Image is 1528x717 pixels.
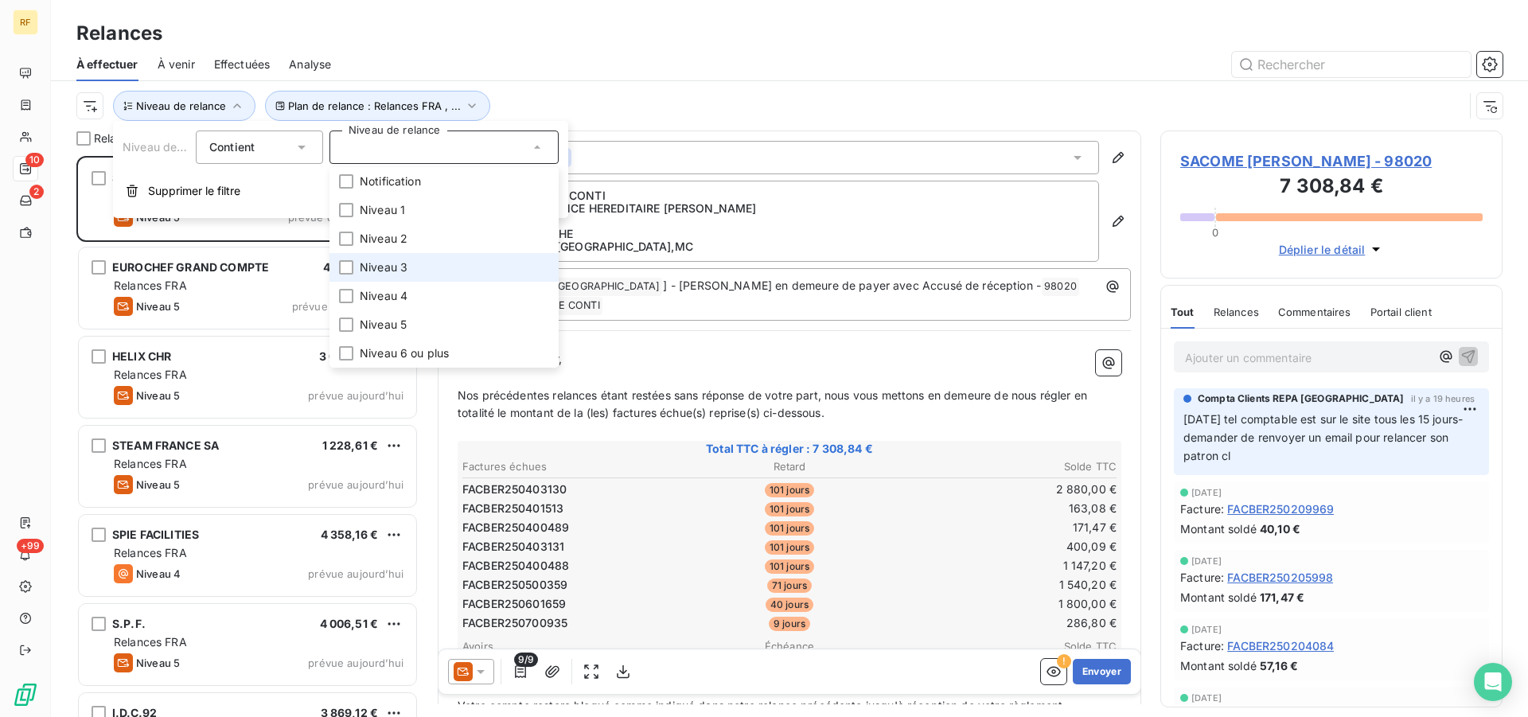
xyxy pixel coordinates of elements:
[1180,637,1224,654] span: Facture :
[112,528,199,541] span: SPIE FACILITIES
[321,528,379,541] span: 4 358,16 €
[514,653,538,667] span: 9/9
[288,99,461,112] span: Plan de relance : Relances FRA , ...
[1260,657,1298,674] span: 57,16 €
[136,389,180,402] span: Niveau 5
[308,478,403,491] span: prévue aujourd’hui
[112,349,171,363] span: HELIX CHR
[900,576,1117,594] td: 1 540,20 €
[462,577,567,593] span: FACBER250500359
[76,57,138,72] span: À effectuer
[29,185,44,199] span: 2
[517,240,1086,253] p: 98007 [GEOGRAPHIC_DATA] , MC
[1180,150,1483,172] span: SACOME [PERSON_NAME] - 98020
[1227,569,1333,586] span: FACBER250205998
[767,579,812,593] span: 71 jours
[360,345,449,361] span: Niveau 6 ou plus
[460,441,1119,457] span: Total TTC à régler : 7 308,84 €
[136,300,180,313] span: Niveau 5
[1214,306,1259,318] span: Relances
[1260,520,1300,537] span: 40,10 €
[94,131,142,146] span: Relances
[1171,306,1195,318] span: Tout
[1198,392,1405,406] span: Compta Clients REPA [GEOGRAPHIC_DATA]
[680,458,898,475] th: Retard
[308,567,403,580] span: prévue aujourd’hui
[765,483,814,497] span: 101 jours
[322,438,379,452] span: 1 228,61 €
[113,91,255,121] button: Niveau de relance
[1227,637,1334,654] span: FACBER250204084
[900,481,1117,498] td: 2 880,00 €
[114,457,187,470] span: Relances FRA
[1042,278,1079,296] span: 98020
[900,458,1117,475] th: Solde TTC
[462,615,567,631] span: FACBER250700935
[289,57,331,72] span: Analyse
[113,173,568,208] button: Supprimer le filtre
[462,458,679,475] th: Factures échues
[1474,663,1512,701] div: Open Intercom Messenger
[1180,657,1257,674] span: Montant soldé
[1212,226,1218,239] span: 0
[1191,488,1222,497] span: [DATE]
[112,260,269,274] span: EUROCHEF GRAND COMPTE
[1180,569,1224,586] span: Facture :
[319,349,379,363] span: 3 070,78 €
[1073,659,1131,684] button: Envoyer
[308,389,403,402] span: prévue aujourd’hui
[1279,241,1366,258] span: Déplier le détail
[900,538,1117,555] td: 400,09 €
[209,140,255,154] span: Contient
[17,539,44,553] span: +99
[114,635,187,649] span: Relances FRA
[76,19,162,48] h3: Relances
[1180,520,1257,537] span: Montant soldé
[518,297,602,315] span: SACOME CONTI
[462,596,566,612] span: FACBER250601659
[1191,693,1222,703] span: [DATE]
[158,57,195,72] span: À venir
[360,173,421,189] span: Notification
[900,557,1117,575] td: 1 147,20 €
[458,388,1090,420] span: Nos précédentes relances étant restées sans réponse de votre part, nous vous mettons en demeure d...
[114,279,187,292] span: Relances FRA
[13,682,38,707] img: Logo LeanPay
[462,638,679,655] th: Avoirs
[900,500,1117,517] td: 163,08 €
[112,438,219,452] span: STEAM FRANCE SA
[360,231,407,247] span: Niveau 2
[1278,306,1351,318] span: Commentaires
[765,502,814,516] span: 101 jours
[1180,501,1224,517] span: Facture :
[148,183,240,199] span: Supprimer le filtre
[765,521,814,536] span: 101 jours
[1183,412,1466,462] span: [DATE] tel comptable est sur le site tous les 15 jours- demander de renvoyer un email pour relanc...
[462,520,569,536] span: FACBER250400489
[900,614,1117,632] td: 286,80 €
[663,279,1041,292] span: ] - [PERSON_NAME] en demeure de payer avec Accusé de réception -
[517,215,1086,228] p: BP119
[136,657,180,669] span: Niveau 5
[112,171,201,185] span: SACOME CONTI
[517,189,1086,202] p: SACOME CONTI
[517,202,1086,215] p: 1 AV PRINCE HEREDITAIRE [PERSON_NAME]
[1180,172,1483,204] h3: 7 308,84 €
[76,156,419,717] div: grid
[114,546,187,559] span: Relances FRA
[114,368,187,381] span: Relances FRA
[360,288,407,304] span: Niveau 4
[517,228,1086,240] p: LA RUCHE
[1191,625,1222,634] span: [DATE]
[320,617,379,630] span: 4 006,51 €
[360,259,407,275] span: Niveau 3
[360,202,405,218] span: Niveau 1
[265,91,490,121] button: Plan de relance : Relances FRA , ...
[766,598,813,612] span: 40 jours
[136,478,180,491] span: Niveau 5
[680,638,898,655] th: Échéance
[765,540,814,555] span: 101 jours
[1191,556,1222,566] span: [DATE]
[1227,501,1334,517] span: FACBER250209969
[1180,589,1257,606] span: Montant soldé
